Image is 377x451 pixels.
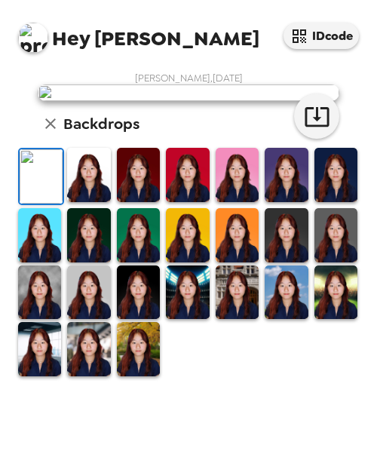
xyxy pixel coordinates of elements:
span: [PERSON_NAME] [18,15,259,49]
span: [PERSON_NAME] , [DATE] [135,72,243,84]
img: Original [20,149,63,204]
span: Hey [52,25,90,52]
button: IDcode [284,23,359,49]
h6: Backdrops [63,112,139,136]
img: user [38,84,339,101]
img: profile pic [18,23,48,53]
